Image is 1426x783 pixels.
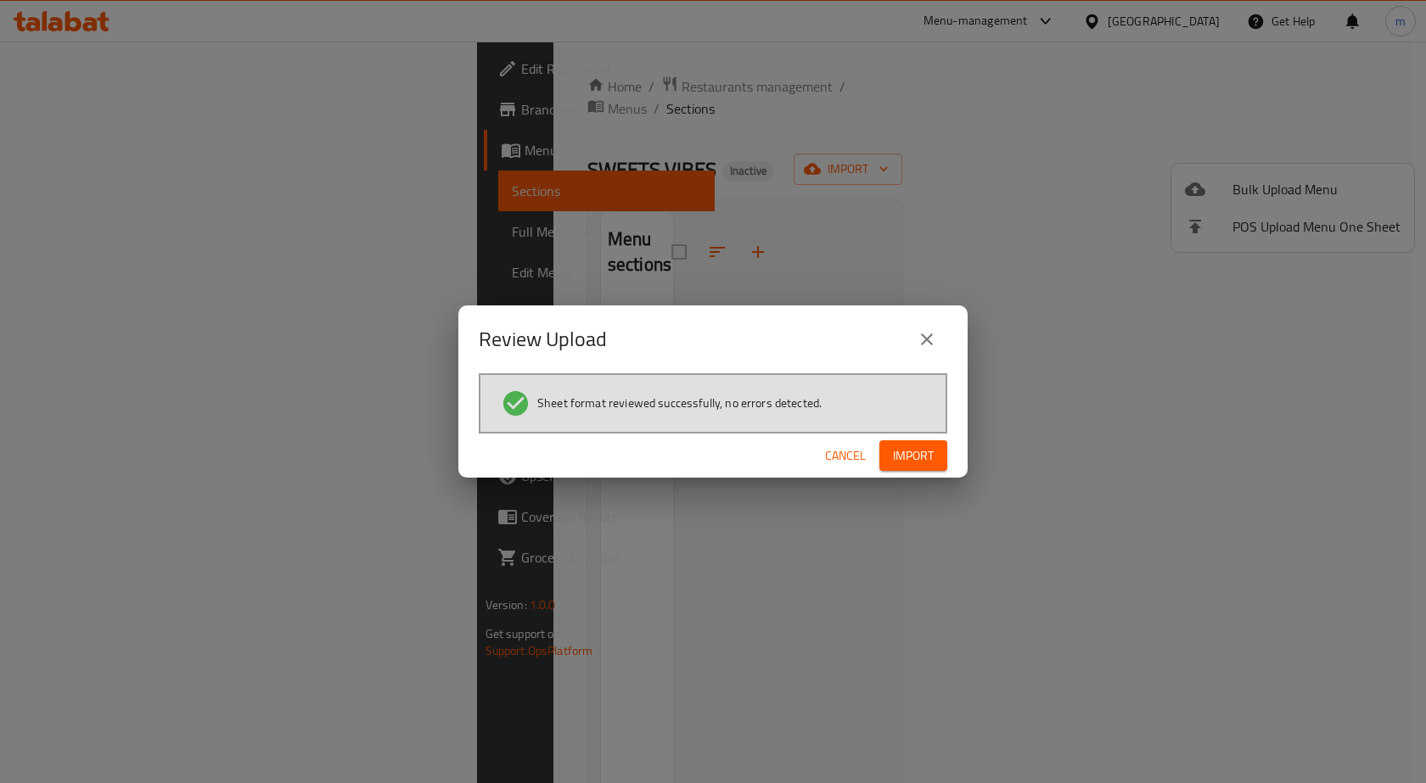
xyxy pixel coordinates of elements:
[907,319,947,360] button: close
[879,440,947,472] button: Import
[479,326,607,353] h2: Review Upload
[537,394,822,411] span: Sheet format reviewed successfully, no errors detected.
[818,440,873,472] button: Cancel
[825,445,866,467] span: Cancel
[893,445,934,467] span: Import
